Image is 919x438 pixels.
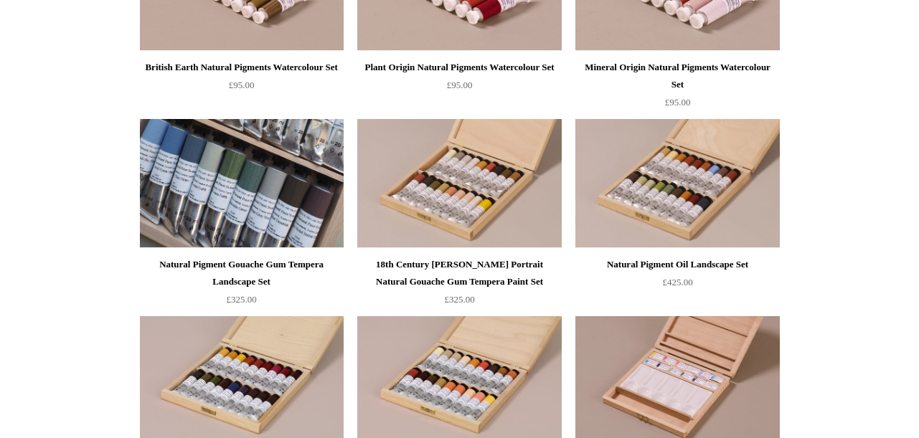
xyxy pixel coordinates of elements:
div: Mineral Origin Natural Pigments Watercolour Set [579,59,776,93]
span: £325.00 [444,294,474,305]
a: 18th Century [PERSON_NAME] Portrait Natural Gouache Gum Tempera Paint Set £325.00 [357,256,561,315]
a: British Earth Natural Pigments Watercolour Set £95.00 [140,59,344,118]
div: 18th Century [PERSON_NAME] Portrait Natural Gouache Gum Tempera Paint Set [361,256,557,290]
div: Natural Pigment Gouache Gum Tempera Landscape Set [143,256,340,290]
img: Natural Pigment Oil Landscape Set [575,119,779,248]
a: Mineral Origin Natural Pigments Watercolour Set £95.00 [575,59,779,118]
span: £95.00 [447,80,473,90]
div: Natural Pigment Oil Landscape Set [579,256,776,273]
span: £95.00 [665,97,691,108]
span: £95.00 [229,80,255,90]
div: British Earth Natural Pigments Watercolour Set [143,59,340,76]
img: Natural Pigment Gouache Gum Tempera Landscape Set [140,119,344,248]
div: Plant Origin Natural Pigments Watercolour Set [361,59,557,76]
a: Natural Pigment Gouache Gum Tempera Landscape Set Natural Pigment Gouache Gum Tempera Landscape Set [140,119,344,248]
span: £325.00 [226,294,256,305]
a: Plant Origin Natural Pigments Watercolour Set £95.00 [357,59,561,118]
a: Natural Pigment Oil Landscape Set £425.00 [575,256,779,315]
img: 18th Century George Romney Portrait Natural Gouache Gum Tempera Paint Set [357,119,561,248]
a: Natural Pigment Oil Landscape Set Natural Pigment Oil Landscape Set [575,119,779,248]
a: Natural Pigment Gouache Gum Tempera Landscape Set £325.00 [140,256,344,315]
span: £425.00 [662,277,692,287]
a: 18th Century George Romney Portrait Natural Gouache Gum Tempera Paint Set 18th Century George Rom... [357,119,561,248]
